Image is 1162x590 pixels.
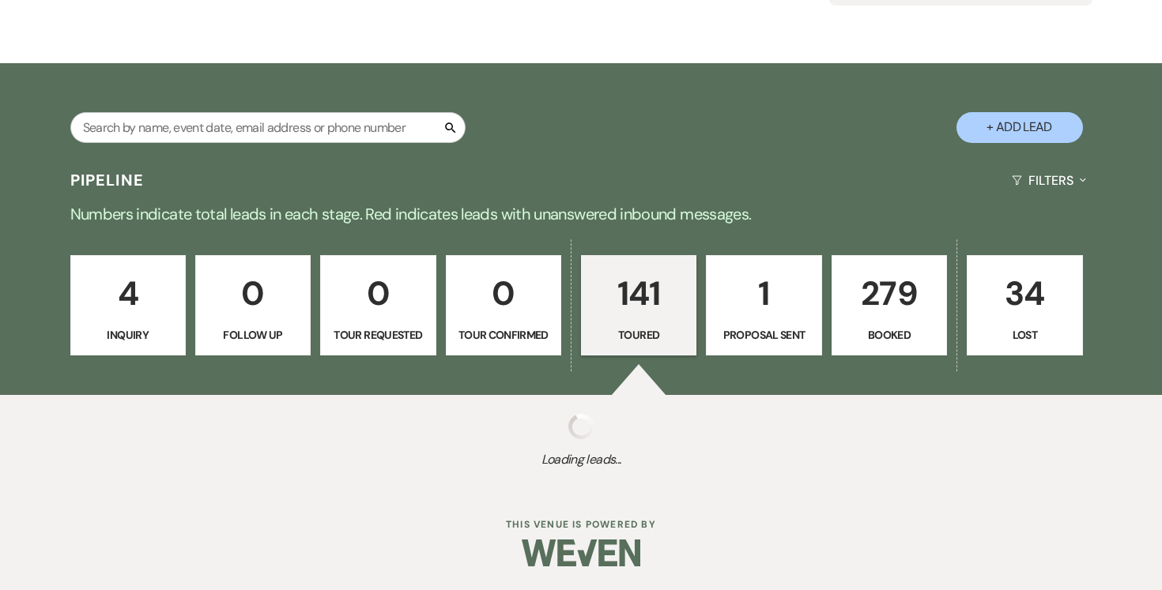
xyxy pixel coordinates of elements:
a: 4Inquiry [70,255,186,356]
span: Loading leads... [58,450,1104,469]
p: Numbers indicate total leads in each stage. Red indicates leads with unanswered inbound messages. [12,201,1150,227]
p: Booked [842,326,937,344]
p: Tour Confirmed [456,326,551,344]
button: + Add Lead [956,112,1083,143]
p: 279 [842,267,937,320]
p: Lost [977,326,1072,344]
p: 34 [977,267,1072,320]
a: 0Tour Requested [320,255,436,356]
a: 279Booked [832,255,947,356]
a: 0Follow Up [195,255,311,356]
a: 1Proposal Sent [706,255,821,356]
img: Weven Logo [522,525,640,581]
img: loading spinner [568,414,594,439]
p: Inquiry [81,326,175,344]
a: 34Lost [967,255,1082,356]
p: Follow Up [206,326,300,344]
p: 0 [456,267,551,320]
p: 1 [716,267,811,320]
a: 141Toured [581,255,696,356]
a: 0Tour Confirmed [446,255,561,356]
p: 4 [81,267,175,320]
button: Filters [1005,160,1092,201]
h3: Pipeline [70,169,145,191]
p: 0 [330,267,425,320]
p: Proposal Sent [716,326,811,344]
input: Search by name, event date, email address or phone number [70,112,466,143]
p: 0 [206,267,300,320]
p: Tour Requested [330,326,425,344]
p: 141 [591,267,686,320]
p: Toured [591,326,686,344]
